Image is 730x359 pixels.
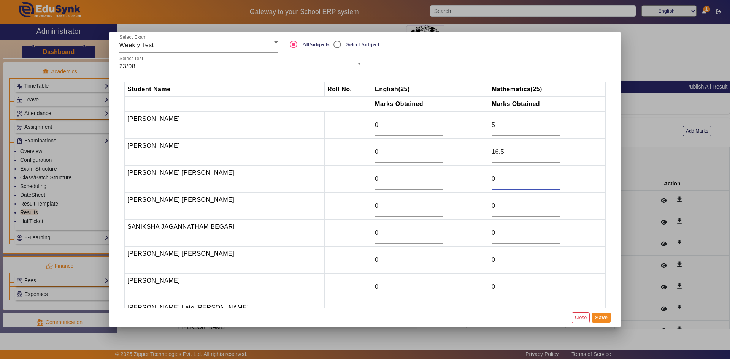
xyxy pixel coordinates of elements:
button: Close [572,312,590,323]
input: Marks Obtained [375,282,443,291]
input: Marks Obtained [492,120,560,130]
input: Marks Obtained [375,147,443,157]
label: AllSubjects [301,41,330,48]
mat-label: Select Exam [119,35,146,40]
input: Marks Obtained [375,174,443,183]
td: [PERSON_NAME] [PERSON_NAME] [125,247,325,274]
input: Marks Obtained [492,147,560,157]
td: [PERSON_NAME] [PERSON_NAME] [125,193,325,220]
input: Marks Obtained [492,174,560,183]
td: [PERSON_NAME] [125,139,325,166]
input: Marks Obtained [375,120,443,130]
mat-label: Select Test [119,56,143,61]
button: Save [592,313,611,323]
input: Marks Obtained [375,201,443,210]
th: Marks Obtained [372,97,489,112]
input: Marks Obtained [492,228,560,237]
th: Roll No. [325,82,372,97]
td: SANIKSHA JAGANNATHAM BEGARI [125,220,325,247]
td: [PERSON_NAME] [125,112,325,139]
input: Marks Obtained [492,201,560,210]
td: [PERSON_NAME] [125,274,325,300]
td: [PERSON_NAME] Late [PERSON_NAME] [125,300,325,327]
th: English (25) [372,82,489,97]
th: Student Name [125,82,325,97]
input: Marks Obtained [492,282,560,291]
span: Weekly Test [119,42,154,48]
th: Mathematics (25) [489,82,606,97]
label: Select Subject [345,41,379,48]
span: 23/08 [119,63,136,70]
input: Marks Obtained [375,255,443,264]
input: Marks Obtained [375,228,443,237]
input: Marks Obtained [492,255,560,264]
th: Marks Obtained [489,97,606,112]
td: [PERSON_NAME] [PERSON_NAME] [125,166,325,193]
